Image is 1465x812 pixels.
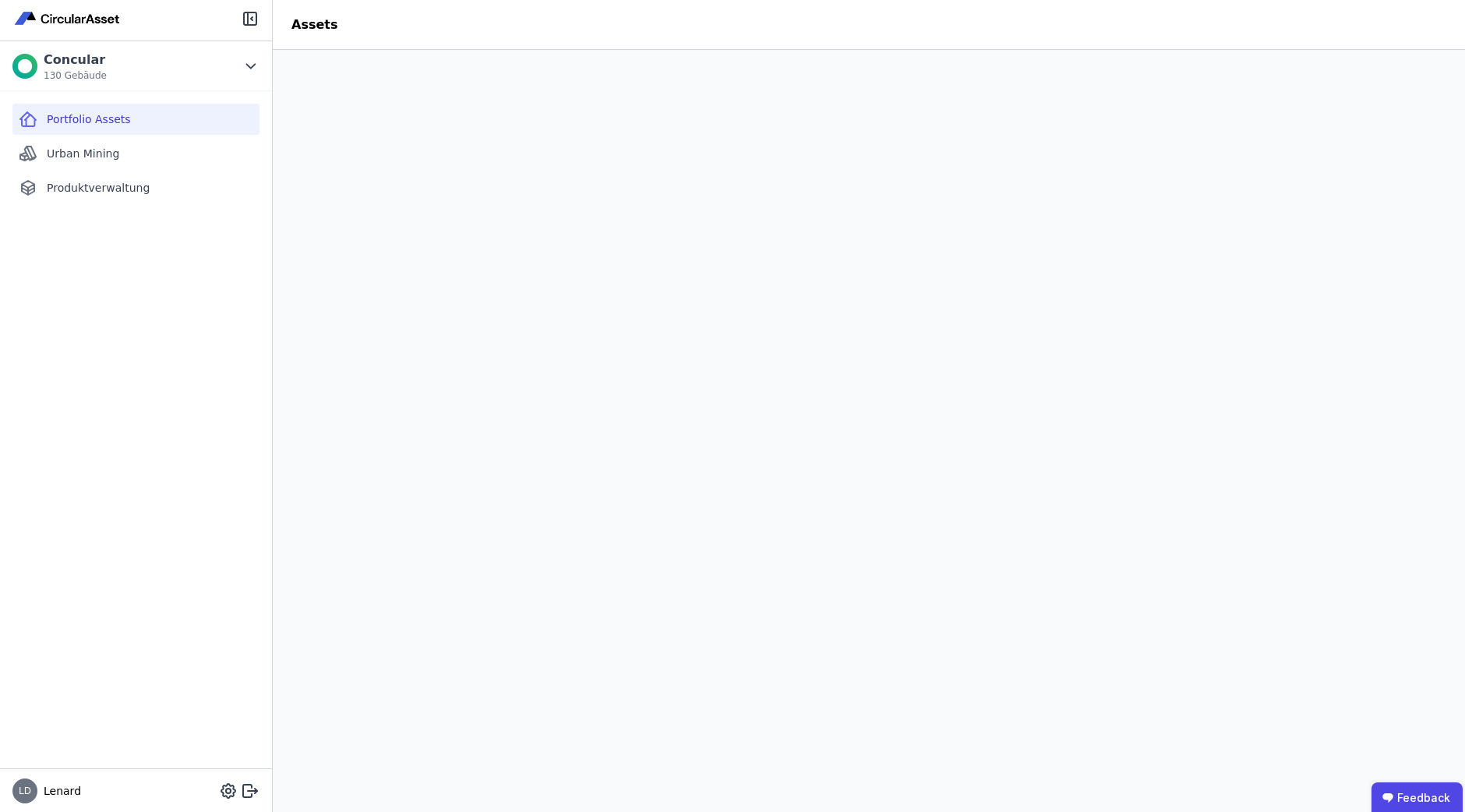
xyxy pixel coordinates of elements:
[37,783,81,799] span: Lenard
[19,786,31,796] span: LD
[12,54,37,79] img: Concular
[44,69,107,82] span: 130 Gebäude
[47,180,150,196] span: Produktverwaltung
[273,16,356,34] div: Assets
[12,9,123,28] img: Concular
[44,51,107,69] div: Concular
[47,111,131,127] span: Portfolio Assets
[273,50,1465,812] iframe: retool
[47,146,119,161] span: Urban Mining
